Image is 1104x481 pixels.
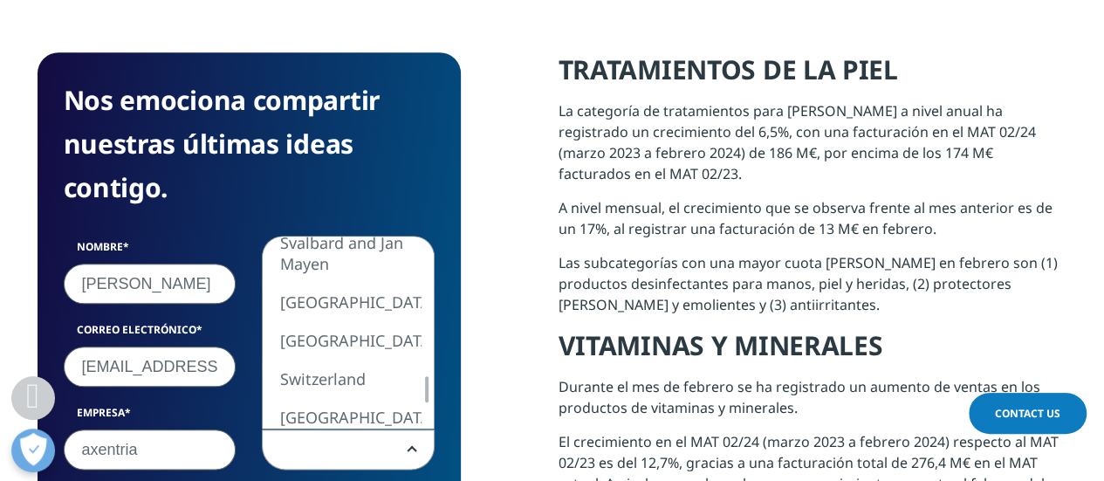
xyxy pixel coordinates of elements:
input: Comprobado por Zero Phishing [64,264,237,304]
label: Nombre [64,239,237,264]
p: La categoría de tratamientos para [PERSON_NAME] a nivel anual ha registrado un crecimiento del 6,... [559,100,1067,197]
a: Contact Us [969,393,1087,434]
li: [GEOGRAPHIC_DATA] [263,321,422,360]
h4: VITAMINAS Y MINERALES [559,328,1067,376]
h4: Nos emociona compartir nuestras últimas ideas contigo. [64,79,435,210]
span: Contact Us [995,406,1060,421]
li: Switzerland [263,360,422,398]
li: Svalbard and Jan Mayen [263,223,422,283]
label: Empresa [64,405,237,429]
p: A nivel mensual, el crecimiento que se observa frente al mes anterior es de un 17%, al registrar ... [559,197,1067,252]
h4: TRATAMIENTOS DE LA PIEL [559,52,1067,100]
button: Abrir preferencias [11,429,55,472]
p: Durante el mes de febrero se ha registrado un aumento de ventas en los productos de vitaminas y m... [559,376,1067,431]
li: [GEOGRAPHIC_DATA] [263,283,422,321]
p: Las subcategorías con una mayor cuota [PERSON_NAME] en febrero son (1) productos desinfectantes p... [559,252,1067,328]
li: [GEOGRAPHIC_DATA] [263,398,422,436]
label: Correo electrónico [64,322,237,347]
